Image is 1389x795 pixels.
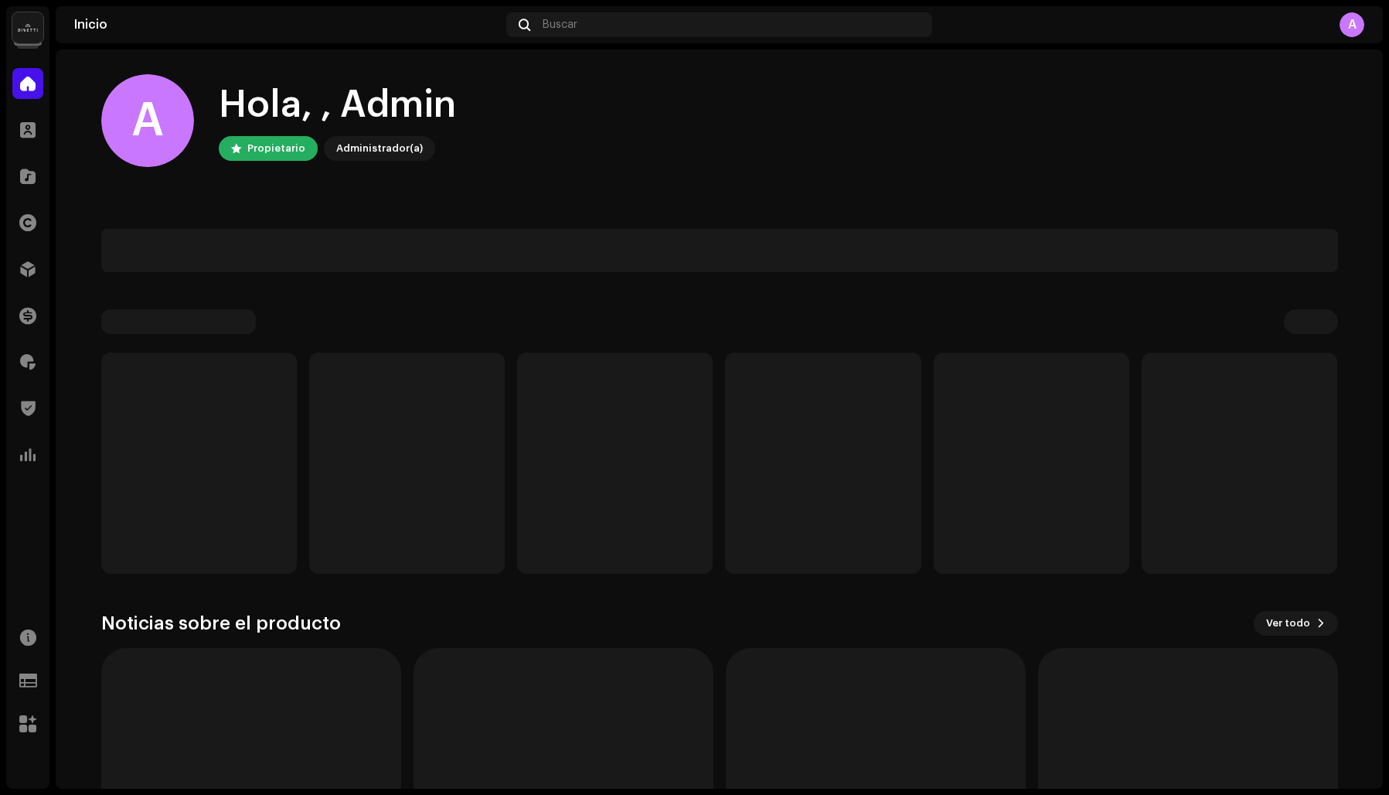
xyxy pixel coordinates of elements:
[12,12,43,43] img: 02a7c2d3-3c89-4098-b12f-2ff2945c95ee
[247,139,305,158] div: Propietario
[219,80,456,130] div: Hola, , Admin
[74,19,500,31] div: Inicio
[336,139,423,158] div: Administrador(a)
[101,611,341,636] h3: Noticias sobre el producto
[543,19,577,31] span: Buscar
[1340,12,1364,37] div: A
[1266,608,1310,639] span: Ver todo
[1254,611,1338,636] button: Ver todo
[101,74,194,167] div: A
